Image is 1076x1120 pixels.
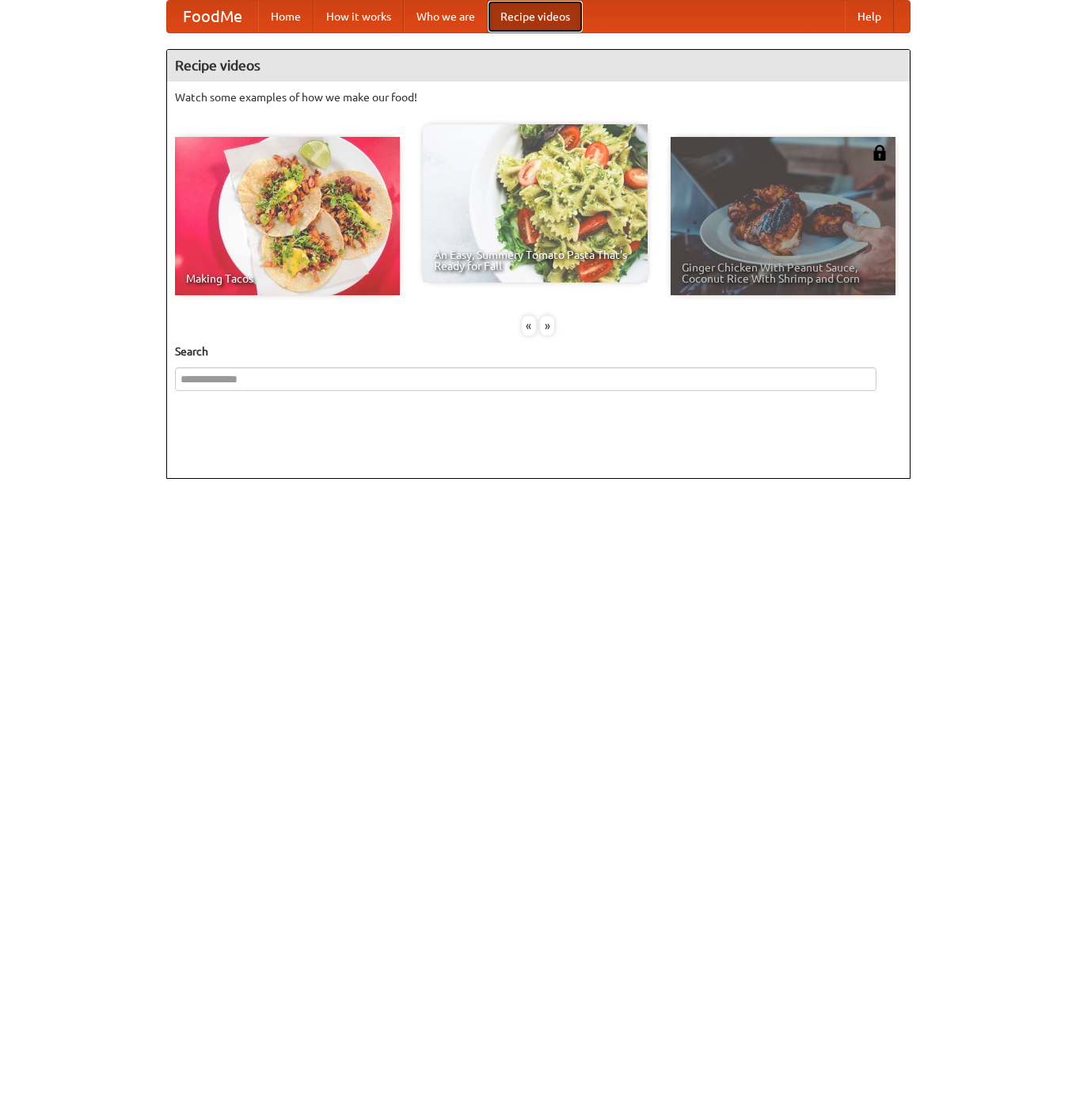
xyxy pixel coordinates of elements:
a: Making Tacos [175,137,400,295]
a: An Easy, Summery Tomato Pasta That's Ready for Fall [423,124,648,283]
a: Help [845,1,894,32]
img: 483408.png [872,145,888,161]
h5: Search [175,344,902,359]
div: » [540,316,554,336]
p: Watch some examples of how we make our food! [175,89,902,105]
a: Who we are [404,1,488,32]
a: How it works [314,1,404,32]
div: « [522,316,536,336]
a: Home [258,1,314,32]
span: Making Tacos [186,273,389,284]
a: Recipe videos [488,1,583,32]
span: An Easy, Summery Tomato Pasta That's Ready for Fall [434,249,637,271]
h4: Recipe videos [167,50,910,82]
a: FoodMe [167,1,258,32]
